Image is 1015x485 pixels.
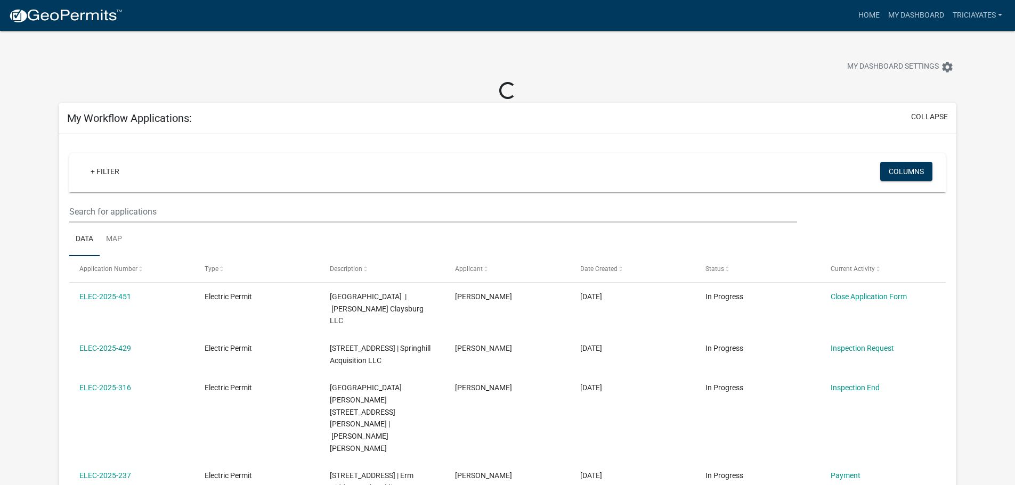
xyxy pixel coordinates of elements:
datatable-header-cell: Type [194,256,320,282]
a: ELEC-2025-451 [79,292,131,301]
span: 04/29/2025 [580,471,602,480]
a: Inspection Request [831,344,894,352]
a: ELEC-2025-316 [79,383,131,392]
a: My Dashboard [884,5,948,26]
span: Description [330,265,362,273]
span: 08/18/2025 [580,292,602,301]
span: Electric Permit [205,471,252,480]
span: Tricia Yates [455,292,512,301]
span: Application Number [79,265,137,273]
datatable-header-cell: Description [320,256,445,282]
i: settings [941,61,954,73]
a: Data [69,223,100,257]
datatable-header-cell: Date Created [570,256,695,282]
span: In Progress [705,471,743,480]
span: Electric Permit [205,344,252,352]
button: My Dashboard Settingssettings [839,56,962,77]
span: In Progress [705,344,743,352]
span: Current Activity [831,265,875,273]
a: triciayates [948,5,1006,26]
span: Tricia Yates [455,383,512,392]
a: ELEC-2025-237 [79,471,131,480]
button: collapse [911,111,948,122]
span: Applicant [455,265,483,273]
datatable-header-cell: Application Number [69,256,194,282]
span: 06/04/2025 [580,383,602,392]
datatable-header-cell: Current Activity [820,256,945,282]
span: 1306 WALL STREET | Steele Claysburg LLC [330,292,424,325]
a: + Filter [82,162,128,181]
span: Date Created [580,265,618,273]
span: Tricia Yates [455,344,512,352]
span: In Progress [705,383,743,392]
h5: My Workflow Applications: [67,112,192,125]
span: My Dashboard Settings [847,61,939,73]
input: Search for applications [69,201,797,223]
a: Home [854,5,884,26]
a: Inspection End [831,383,880,392]
span: 520 WEBSTER BOULEVARD 520 Webster Blvd. | Beeler Jacob Kyle [330,383,402,453]
span: Type [205,265,218,273]
span: Electric Permit [205,383,252,392]
span: Tricia Yates [455,471,512,480]
span: Status [705,265,724,273]
span: Electric Permit [205,292,252,301]
datatable-header-cell: Status [695,256,820,282]
button: Columns [880,162,932,181]
datatable-header-cell: Applicant [445,256,570,282]
a: Payment [831,471,860,480]
a: Map [100,223,128,257]
span: 08/08/2025 [580,344,602,352]
span: 1403 SPRING ST 302 W 14th St | Springhill Acquisition LLC [330,344,431,365]
span: In Progress [705,292,743,301]
a: ELEC-2025-429 [79,344,131,352]
a: Close Application Form [831,292,907,301]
